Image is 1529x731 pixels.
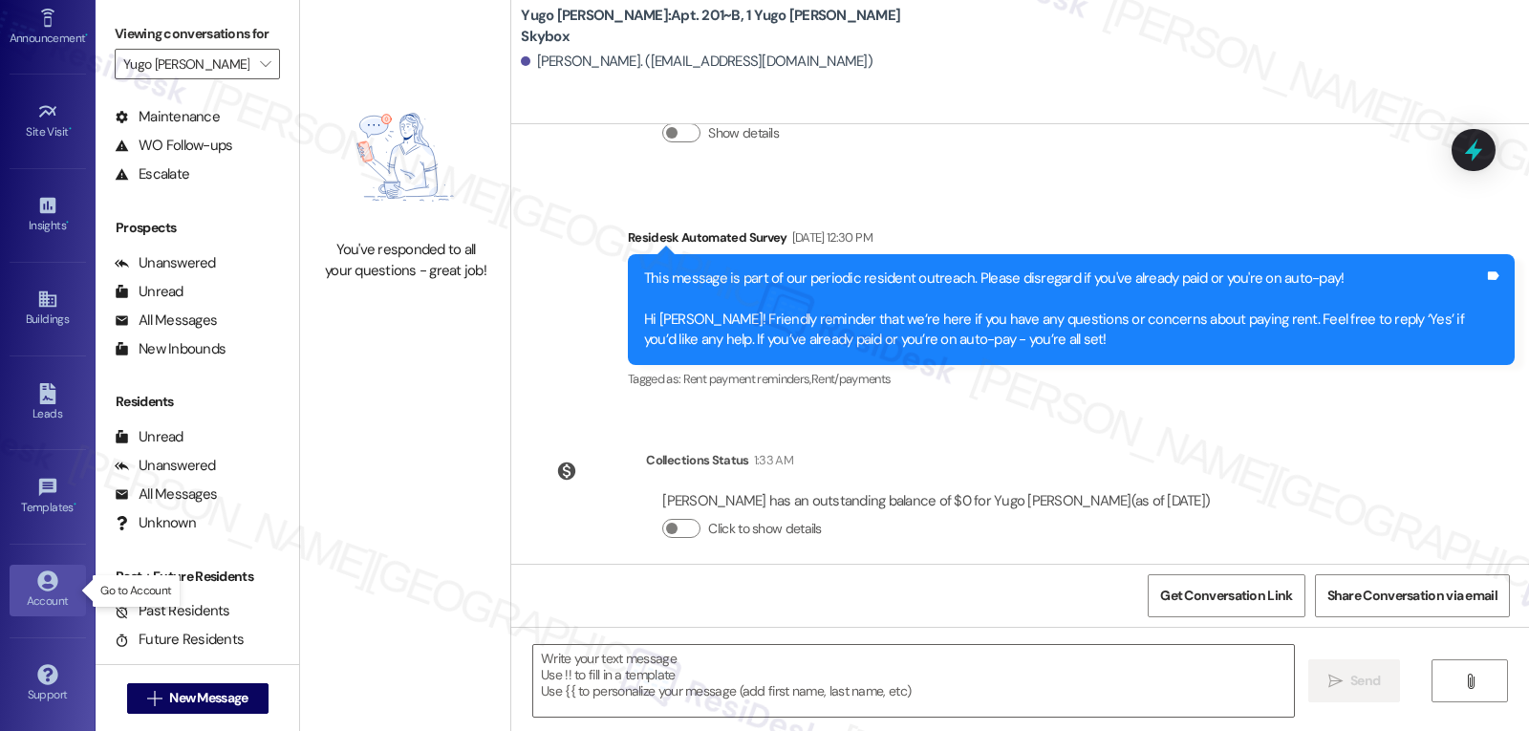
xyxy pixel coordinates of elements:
[10,189,86,241] a: Insights •
[115,253,216,273] div: Unanswered
[521,52,872,72] div: [PERSON_NAME]. ([EMAIL_ADDRESS][DOMAIN_NAME])
[646,450,748,470] div: Collections Status
[115,339,226,359] div: New Inbounds
[96,392,299,412] div: Residents
[127,683,269,714] button: New Message
[787,227,872,247] div: [DATE] 12:30 PM
[115,601,230,621] div: Past Residents
[1327,586,1497,606] span: Share Conversation via email
[683,371,811,387] span: Rent payment reminders ,
[66,216,69,229] span: •
[260,56,270,72] i: 
[115,282,183,302] div: Unread
[321,240,489,281] div: You've responded to all your questions - great job!
[115,107,220,127] div: Maintenance
[1308,659,1401,702] button: Send
[1148,574,1304,617] button: Get Conversation Link
[69,122,72,136] span: •
[644,269,1484,351] div: This message is part of our periodic resident outreach. Please disregard if you've already paid o...
[749,450,793,470] div: 1:33 AM
[662,491,1210,511] div: [PERSON_NAME] has an outstanding balance of $0 for Yugo [PERSON_NAME] (as of [DATE])
[123,49,249,79] input: All communities
[115,427,183,447] div: Unread
[811,371,892,387] span: Rent/payments
[628,227,1515,254] div: Residesk Automated Survey
[708,519,821,539] label: Click to show details
[115,456,216,476] div: Unanswered
[96,218,299,238] div: Prospects
[10,565,86,616] a: Account
[10,377,86,429] a: Leads
[10,96,86,147] a: Site Visit •
[96,567,299,587] div: Past + Future Residents
[10,471,86,523] a: Templates •
[100,583,171,599] p: Go to Account
[115,164,189,184] div: Escalate
[10,283,86,334] a: Buildings
[115,630,244,650] div: Future Residents
[1160,586,1292,606] span: Get Conversation Link
[321,84,489,230] img: empty-state
[1315,574,1510,617] button: Share Conversation via email
[115,311,217,331] div: All Messages
[147,691,162,706] i: 
[1463,674,1477,689] i: 
[10,658,86,710] a: Support
[628,365,1515,393] div: Tagged as:
[1328,674,1343,689] i: 
[708,123,779,143] label: Show details
[169,688,248,708] span: New Message
[74,498,76,511] span: •
[115,484,217,505] div: All Messages
[115,136,232,156] div: WO Follow-ups
[115,513,196,533] div: Unknown
[85,29,88,42] span: •
[115,19,280,49] label: Viewing conversations for
[521,6,903,47] b: Yugo [PERSON_NAME]: Apt. 201~B, 1 Yugo [PERSON_NAME] Skybox
[1350,671,1380,691] span: Send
